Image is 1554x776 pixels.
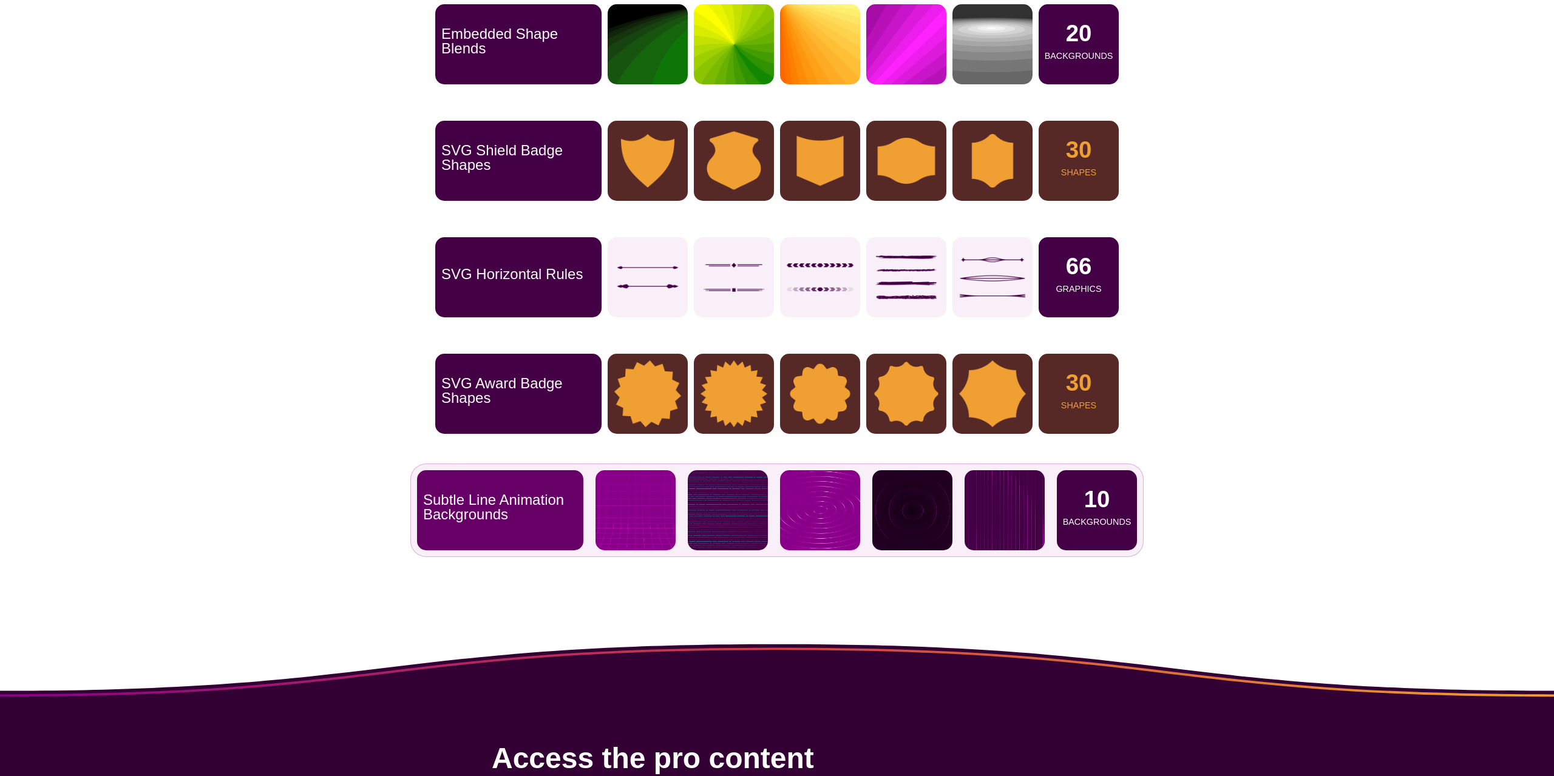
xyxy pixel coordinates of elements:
p: SVG Shield Badge Shapes [441,143,595,172]
p: Embedded Shape Blends [441,27,595,56]
p: 10 [1084,488,1110,511]
p: Shapes [1061,168,1096,177]
a: SVG Award Badge Shapes30Shapes [435,354,1119,434]
p: 30 [1066,371,1092,394]
img: yellow to green flat gradient petals [694,4,774,84]
img: Pink stripe rays angled torward corner [866,4,946,84]
p: SVG Horizontal Rules [441,267,583,282]
p: 30 [1066,138,1092,161]
p: 66 [1066,255,1092,278]
p: Shapes [1061,401,1096,410]
img: blocky arrows pointing left and right from the center [780,237,860,317]
img: Shield Badge Shape [694,121,774,201]
img: Award Badge Shape [952,354,1033,434]
img: Shield Badge Shape [866,121,946,201]
p: 20 [1066,22,1092,45]
img: green to black rings rippling away from corner [608,4,688,84]
a: Embedded Shape Blends20Backgrounds [435,4,1119,84]
img: Award Badge Shape [866,354,946,434]
p: Backgrounds [1045,52,1113,60]
img: Shield Badge Shape [608,121,688,201]
img: Shield Badge Shape [780,121,860,201]
img: embedded circle with rotation outlines [872,470,952,550]
a: SVG Horizontal Rules66Graphics [435,237,1119,317]
img: vertical stripe reflection animation [965,470,1045,550]
img: Shield Badge Shape [952,121,1033,201]
img: rings reflecting like a CD shine animation [780,470,860,550]
p: Subtle Line Animation Backgrounds [423,493,577,522]
img: yellow to orange flat gradient pointing away from corner [780,4,860,84]
a: SVG Shield Badge Shapes30Shapes [435,121,1119,201]
img: Arrowhead caps on a horizontal rule line [608,237,688,317]
img: alternating lines of morse code like design [688,470,768,550]
img: Award Badge Shape [780,354,860,434]
img: 3 modern looking horizontal rules [952,237,1033,317]
img: double lines leaving the center shape, creating wing like horizontal rules [694,237,774,317]
p: Graphics [1056,285,1101,293]
p: Backgrounds [1063,518,1132,526]
a: Subtle Line Animation Backgrounds10Backgrounds [435,470,1119,550]
img: black and white flat gradient ripple background [952,4,1033,84]
img: Award Badge Shape [694,354,774,434]
img: long straight vector brush strokes as a horizontal rule [866,237,946,317]
img: Award Badge Shape [608,354,688,434]
img: a line grid with a slope perspective [595,470,676,550]
p: SVG Award Badge Shapes [441,376,595,405]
